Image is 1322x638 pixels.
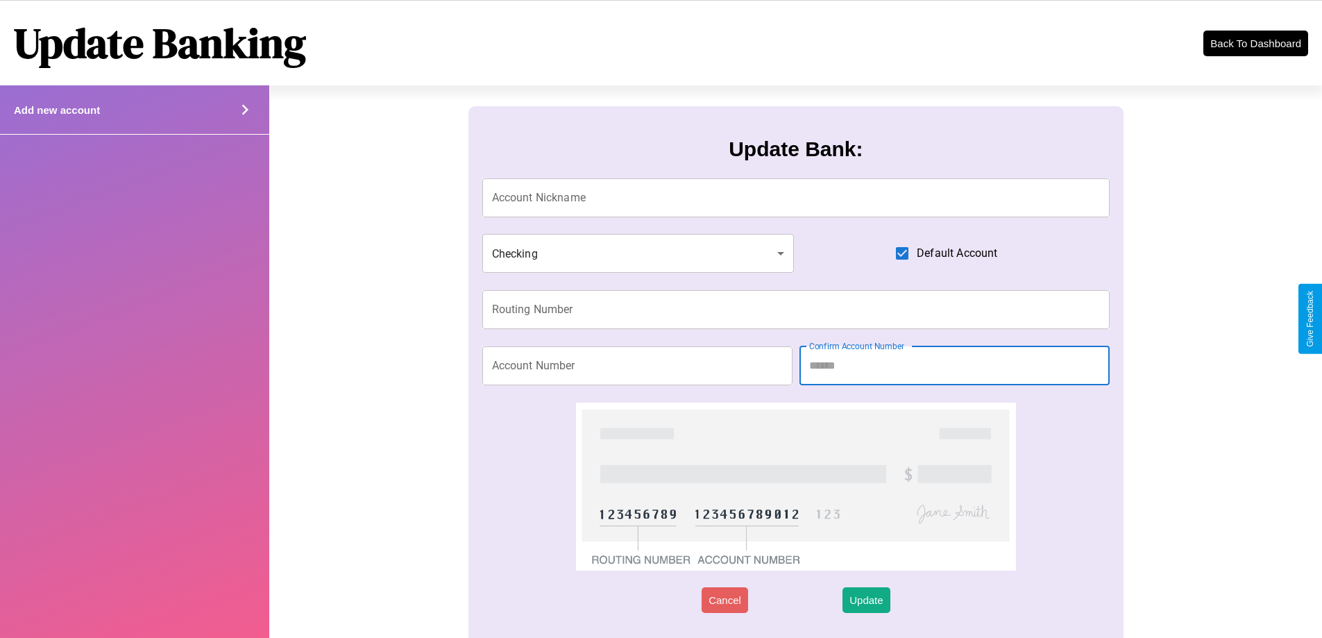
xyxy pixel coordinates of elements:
[14,104,100,116] h4: Add new account
[809,340,904,352] label: Confirm Account Number
[482,234,795,273] div: Checking
[702,587,748,613] button: Cancel
[1305,291,1315,347] div: Give Feedback
[729,137,863,161] h3: Update Bank:
[14,15,306,72] h1: Update Banking
[576,403,1015,571] img: check
[1203,31,1308,56] button: Back To Dashboard
[917,245,997,262] span: Default Account
[842,587,890,613] button: Update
